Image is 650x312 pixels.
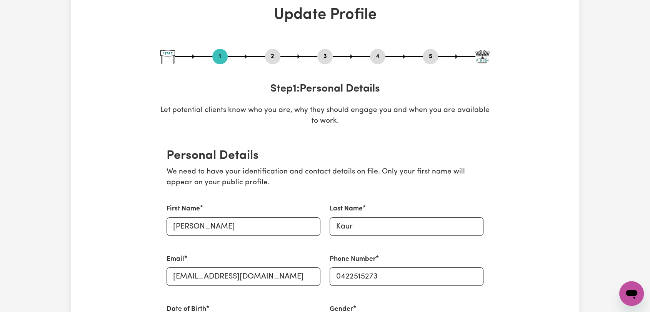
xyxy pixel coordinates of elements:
label: Phone Number [330,254,376,264]
button: Go to step 4 [370,52,385,62]
iframe: Button to launch messaging window [619,281,644,306]
p: We need to have your identification and contact details on file. Only your first name will appear... [167,167,483,189]
p: Let potential clients know who you are, why they should engage you and when you are available to ... [160,105,490,127]
button: Go to step 3 [317,52,333,62]
h3: Step 1 : Personal Details [160,83,490,96]
label: Email [167,254,184,264]
button: Go to step 2 [265,52,280,62]
button: Go to step 5 [423,52,438,62]
button: Go to step 1 [212,52,228,62]
label: Last Name [330,204,363,214]
label: First Name [167,204,200,214]
h2: Personal Details [167,148,483,163]
h1: Update Profile [160,6,490,24]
